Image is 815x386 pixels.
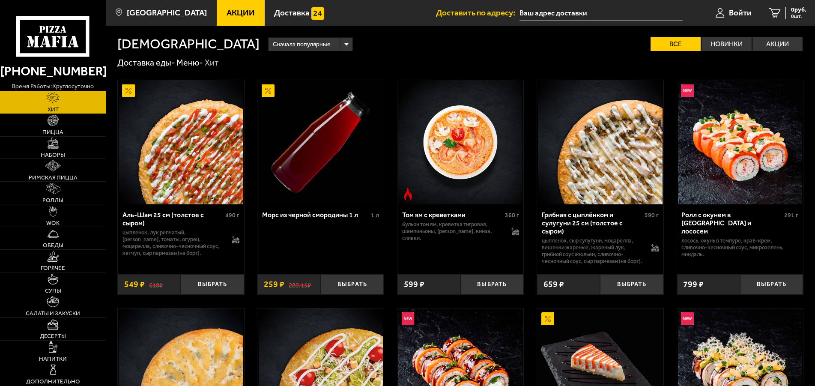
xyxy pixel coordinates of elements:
[505,212,519,219] span: 360 г
[519,5,683,21] input: Ваш адрес доставки
[537,80,663,204] a: Грибная с цыплёнком и сулугуни 25 см (толстое с сыром)
[257,80,384,204] a: АкционныйМорс из черной смородины 1 л
[538,80,662,204] img: Грибная с цыплёнком и сулугуни 25 см (толстое с сыром)
[41,265,65,271] span: Горячее
[678,80,802,204] img: Ролл с окунем в темпуре и лососем
[541,312,554,325] img: Акционный
[46,220,60,226] span: WOK
[181,274,244,295] button: Выбрать
[681,312,694,325] img: Новинка
[651,37,701,51] label: Все
[48,107,59,113] span: Хит
[26,379,80,385] span: Дополнительно
[124,280,145,289] span: 549 ₽
[683,280,704,289] span: 799 ₽
[117,37,260,51] h1: [DEMOGRAPHIC_DATA]
[542,237,642,264] p: цыпленок, сыр сулугуни, моцарелла, вешенки жареные, жареный лук, грибной соус Жюльен, сливочно-че...
[677,80,803,204] a: НовинкаРолл с окунем в темпуре и лососем
[784,212,798,219] span: 291 г
[45,288,61,294] span: Супы
[791,7,806,13] span: 0 руб.
[259,80,383,204] img: Морс из черной смородины 1 л
[40,333,66,339] span: Десерты
[404,280,424,289] span: 599 ₽
[262,211,369,219] div: Морс из черной смородины 1 л
[289,280,311,289] s: 289.15 ₽
[402,211,503,219] div: Том ям с креветками
[262,84,275,97] img: Акционный
[752,37,803,51] label: Акции
[729,9,752,17] span: Войти
[119,80,243,204] img: Аль-Шам 25 см (толстое с сыром)
[122,211,223,227] div: Аль-Шам 25 см (толстое с сыром)
[39,356,67,362] span: Напитки
[122,229,223,256] p: цыпленок, лук репчатый, [PERSON_NAME], томаты, огурец, моцарелла, сливочно-чесночный соус, кетчуп...
[41,152,65,158] span: Наборы
[117,57,175,68] a: Доставка еды-
[460,274,523,295] button: Выбрать
[542,211,642,235] div: Грибная с цыплёнком и сулугуни 25 см (толстое с сыром)
[42,129,63,135] span: Пицца
[321,274,384,295] button: Выбрать
[26,311,80,317] span: Салаты и закуски
[371,212,379,219] span: 1 л
[149,280,163,289] s: 618 ₽
[398,80,522,204] img: Том ям с креветками
[681,84,694,97] img: Новинка
[273,36,330,53] span: Сначала популярные
[122,84,135,97] img: Акционный
[127,9,207,17] span: [GEOGRAPHIC_DATA]
[42,197,63,203] span: Роллы
[402,188,415,200] img: Острое блюдо
[681,211,782,235] div: Ролл с окунем в [GEOGRAPHIC_DATA] и лососем
[118,80,244,204] a: АкционныйАль-Шам 25 см (толстое с сыром)
[543,280,564,289] span: 659 ₽
[791,14,806,19] span: 0 шт.
[702,37,752,51] label: Новинки
[397,80,524,204] a: Острое блюдоТом ям с креветками
[43,242,63,248] span: Обеды
[402,221,503,242] p: бульон том ям, креветка тигровая, шампиньоны, [PERSON_NAME], кинза, сливки.
[311,7,324,20] img: 15daf4d41897b9f0e9f617042186c801.svg
[274,9,310,17] span: Доставка
[402,312,415,325] img: Новинка
[205,57,219,69] div: Хит
[29,175,78,181] span: Римская пицца
[645,212,659,219] span: 590 г
[681,237,798,258] p: лосось, окунь в темпуре, краб-крем, сливочно-чесночный соус, микрозелень, миндаль.
[436,9,519,17] span: Доставить по адресу:
[227,9,255,17] span: Акции
[225,212,239,219] span: 490 г
[740,274,803,295] button: Выбрать
[600,274,663,295] button: Выбрать
[264,280,284,289] span: 259 ₽
[176,57,203,68] a: Меню-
